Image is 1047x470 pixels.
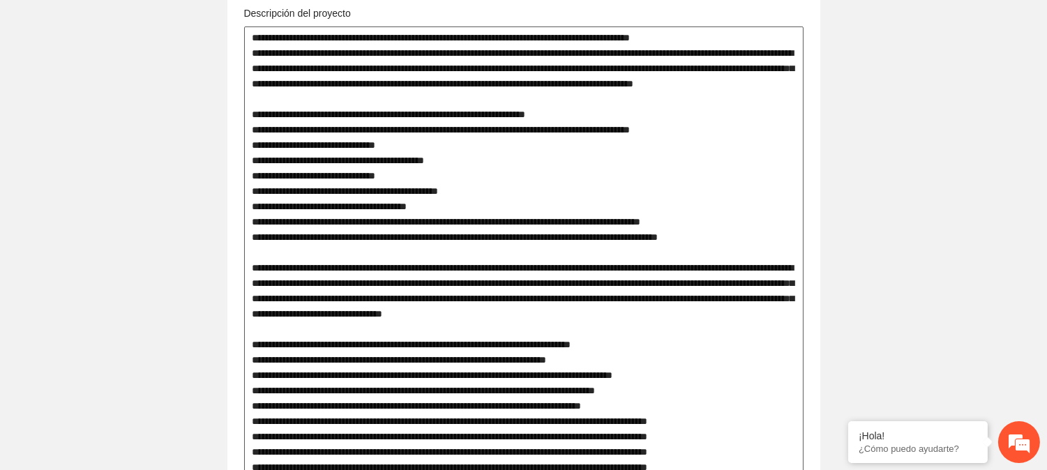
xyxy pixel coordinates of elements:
span: Descripción del proyecto [244,6,356,21]
textarea: Escriba su mensaje y pulse “Intro” [7,318,266,367]
p: ¿Cómo puedo ayudarte? [859,444,977,454]
div: ¡Hola! [859,430,977,441]
span: Estamos en línea. [81,155,193,296]
div: Minimizar ventana de chat en vivo [229,7,262,40]
div: Chatee con nosotros ahora [73,71,234,89]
